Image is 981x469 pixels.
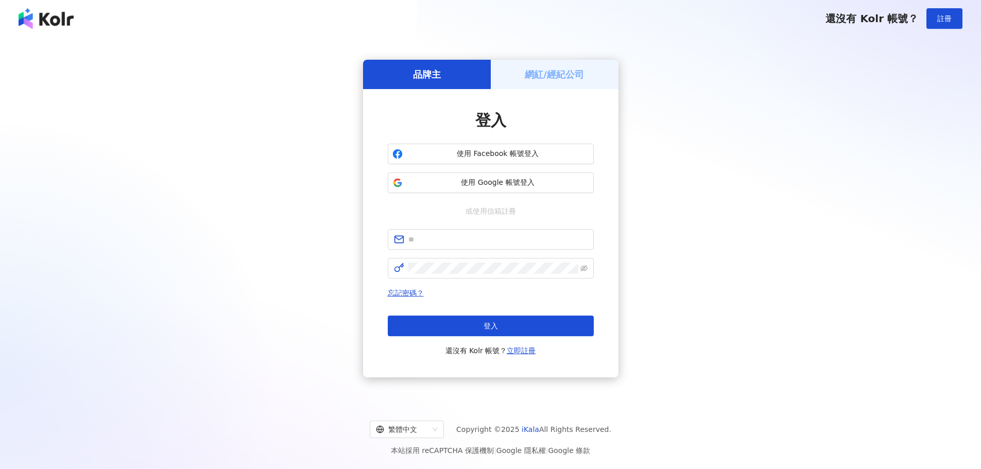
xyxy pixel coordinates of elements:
[388,289,424,297] a: 忘記密碼？
[407,149,589,159] span: 使用 Facebook 帳號登入
[458,205,523,217] span: 或使用信箱註冊
[496,446,546,455] a: Google 隱私權
[388,144,594,164] button: 使用 Facebook 帳號登入
[19,8,74,29] img: logo
[456,423,611,436] span: Copyright © 2025 All Rights Reserved.
[548,446,590,455] a: Google 條款
[407,178,589,188] span: 使用 Google 帳號登入
[376,421,428,438] div: 繁體中文
[484,322,498,330] span: 登入
[937,14,952,23] span: 註冊
[388,316,594,336] button: 登入
[391,444,590,457] span: 本站採用 reCAPTCHA 保護機制
[926,8,962,29] button: 註冊
[507,346,536,355] a: 立即註冊
[413,68,441,81] h5: 品牌主
[494,446,496,455] span: |
[475,111,506,129] span: 登入
[522,425,539,433] a: iKala
[525,68,584,81] h5: 網紅/經紀公司
[388,172,594,193] button: 使用 Google 帳號登入
[580,265,588,272] span: eye-invisible
[445,344,536,357] span: 還沒有 Kolr 帳號？
[825,12,918,25] span: 還沒有 Kolr 帳號？
[546,446,548,455] span: |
